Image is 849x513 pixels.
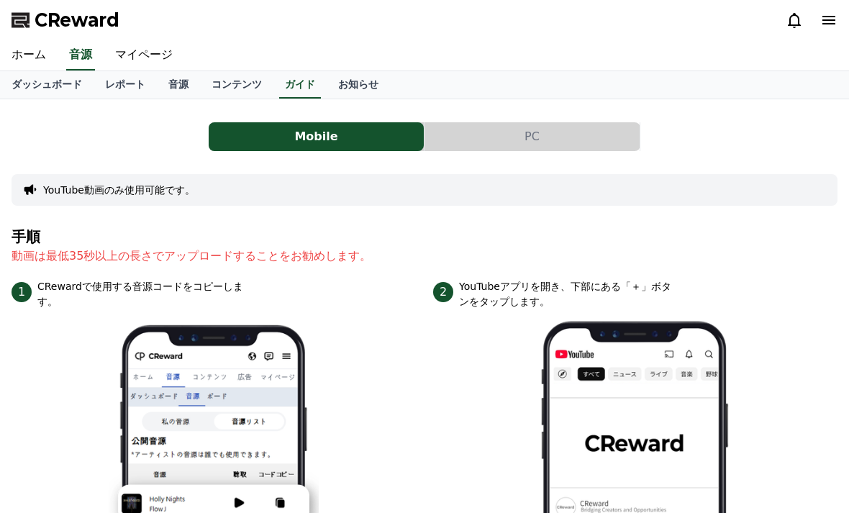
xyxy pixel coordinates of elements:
[104,40,184,71] a: マイページ
[43,183,195,197] button: YouTube動画のみ使用可能です。
[424,122,640,151] button: PC
[279,71,321,99] a: ガイド
[327,71,390,99] a: お知らせ
[12,248,837,265] p: 動画は最低35秒以上の長さでアップロードすることをお勧めします。
[433,282,453,302] span: 2
[12,282,32,302] span: 1
[12,9,119,32] a: CReward
[424,122,640,151] a: PC
[209,122,424,151] button: Mobile
[459,279,675,309] p: YouTubeアプリを開き、下部にある「＋」ボタンをタップします。
[200,71,273,99] a: コンテンツ
[94,71,157,99] a: レポート
[12,229,837,245] h4: 手順
[35,9,119,32] span: CReward
[157,71,200,99] a: 音源
[66,40,95,71] a: 音源
[37,279,253,309] p: CRewardで使用する音源コードをコピーします。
